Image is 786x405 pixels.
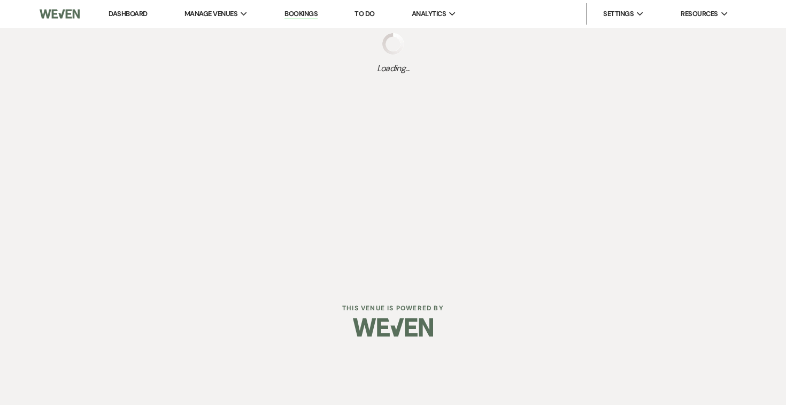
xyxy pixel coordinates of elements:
[109,9,147,18] a: Dashboard
[355,9,374,18] a: To Do
[353,309,433,346] img: Weven Logo
[412,9,446,19] span: Analytics
[681,9,718,19] span: Resources
[184,9,237,19] span: Manage Venues
[284,9,318,19] a: Bookings
[40,3,80,25] img: Weven Logo
[377,62,410,75] span: Loading...
[603,9,634,19] span: Settings
[382,33,404,55] img: loading spinner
